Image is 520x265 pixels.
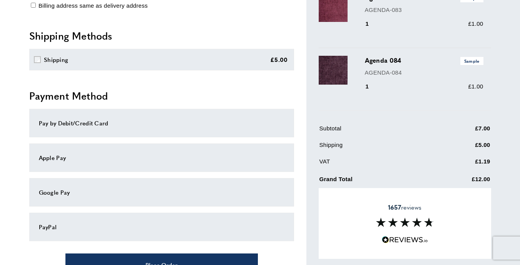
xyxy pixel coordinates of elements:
div: Google Pay [39,188,284,197]
span: £1.00 [468,20,483,27]
div: 1 [365,19,380,28]
td: Grand Total [319,173,429,190]
div: Pay by Debit/Credit Card [39,118,284,128]
img: Reviews.io 5 stars [382,236,428,243]
span: Sample [460,57,483,65]
td: VAT [319,157,429,172]
h3: Agenda 084 [365,56,483,65]
span: reviews [388,203,421,211]
td: £1.19 [430,157,490,172]
div: £5.00 [270,55,288,64]
td: Shipping [319,140,429,155]
img: Reviews section [376,218,434,227]
div: 1 [365,82,380,91]
td: £12.00 [430,173,490,190]
p: AGENDA-084 [365,68,483,77]
td: Subtotal [319,124,429,139]
td: £7.00 [430,124,490,139]
h2: Shipping Methods [29,29,294,43]
div: Apple Pay [39,153,284,162]
h2: Payment Method [29,89,294,103]
span: £1.00 [468,83,483,90]
span: Billing address same as delivery address [38,2,148,9]
div: PayPal [39,222,284,232]
strong: 1657 [388,203,401,212]
p: AGENDA-083 [365,5,483,15]
div: Shipping [44,55,68,64]
input: Billing address same as delivery address [31,3,36,8]
td: £5.00 [430,140,490,155]
img: Agenda 084 [319,56,348,85]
